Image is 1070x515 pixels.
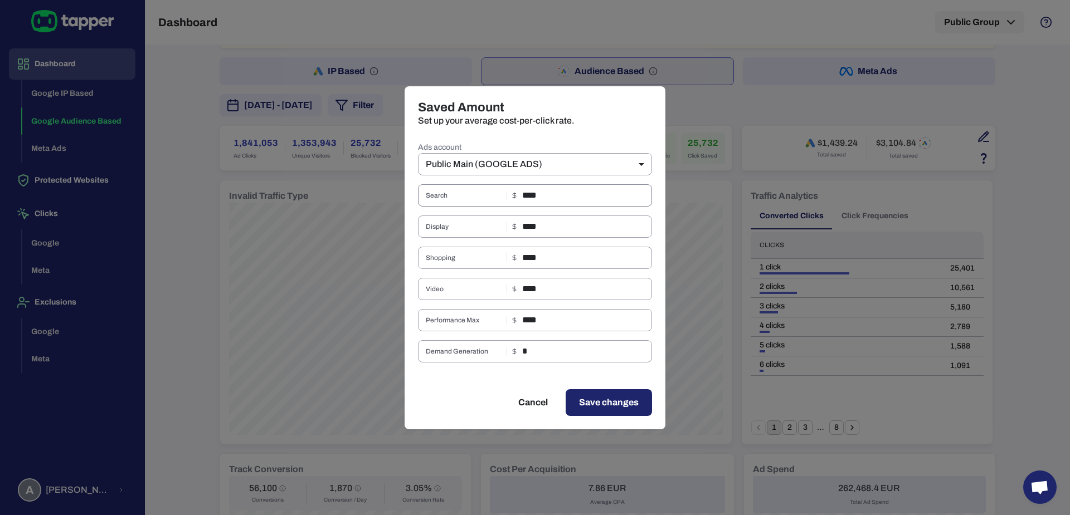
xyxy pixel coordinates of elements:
[426,285,502,293] span: Video
[426,347,502,356] span: Demand Generation
[418,153,652,175] div: Public Main (GOOGLE ADS)
[426,316,502,325] span: Performance Max
[579,396,639,409] span: Save changes
[418,100,652,115] h4: Saved Amount
[426,191,502,200] span: Search
[418,115,652,126] p: Set up your average cost-per-click rate.
[566,389,652,416] button: Save changes
[426,253,502,262] span: Shopping
[426,222,502,231] span: Display
[1023,470,1057,504] div: Open chat
[505,389,561,416] button: Cancel
[418,142,652,153] label: Ads account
